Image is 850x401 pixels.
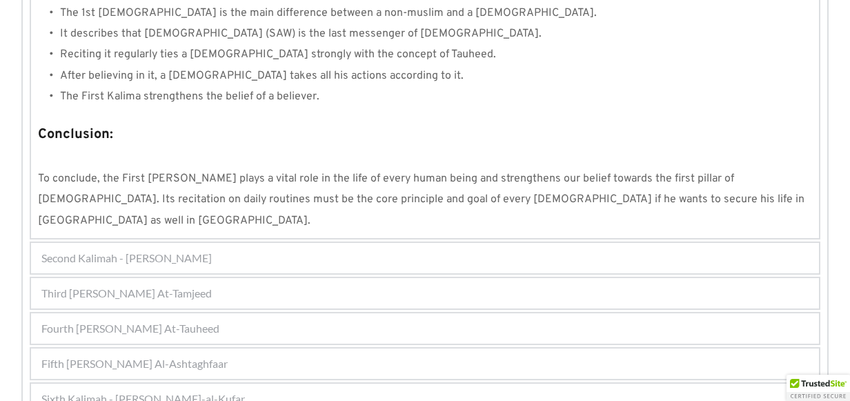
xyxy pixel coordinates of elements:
span: The 1st [DEMOGRAPHIC_DATA] is the main difference between a non-muslim and a [DEMOGRAPHIC_DATA]. [60,6,597,20]
span: Fourth [PERSON_NAME] At-Tauheed [41,320,219,337]
span: The First Kalima strengthens the belief of a believer. [60,90,319,104]
span: After believing in it, a [DEMOGRAPHIC_DATA] takes all his actions according to it. [60,69,464,83]
span: Third [PERSON_NAME] At-Tamjeed [41,285,212,302]
span: Reciting it regularly ties a [DEMOGRAPHIC_DATA] strongly with the concept of Tauheed. [60,48,496,61]
span: Fifth [PERSON_NAME] Al-Ashtaghfaar [41,355,228,372]
span: To conclude, the First [PERSON_NAME] plays a vital role in the life of every human being and stre... [38,172,807,228]
strong: Conclusion: [38,126,113,144]
span: It describes that [DEMOGRAPHIC_DATA] (SAW) is the last messenger of [DEMOGRAPHIC_DATA]. [60,27,542,41]
span: Second Kalimah - [PERSON_NAME] [41,250,212,266]
div: TrustedSite Certified [787,375,850,401]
